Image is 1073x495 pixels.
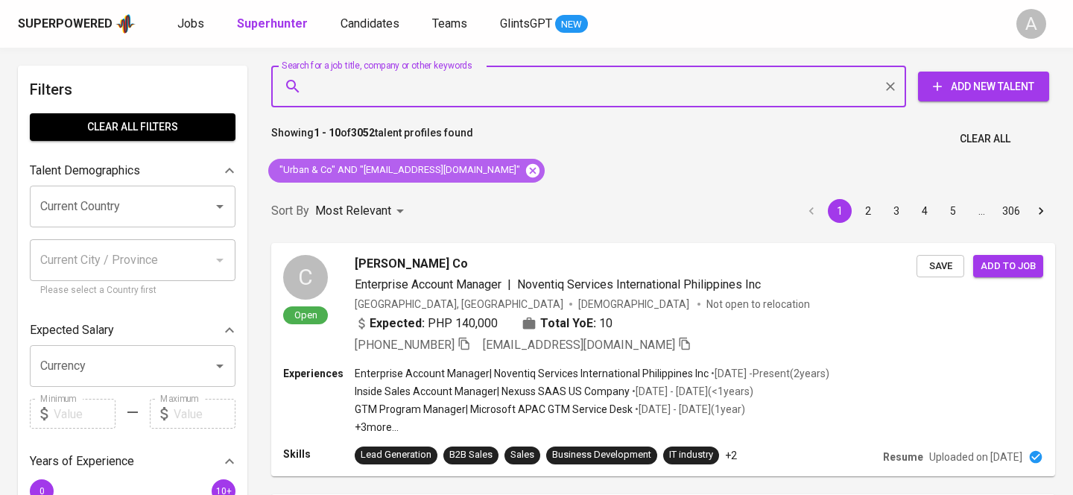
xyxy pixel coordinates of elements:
[507,276,511,294] span: |
[960,130,1010,148] span: Clear All
[954,125,1016,153] button: Clear All
[500,16,552,31] span: GlintsGPT
[268,163,529,177] span: "Urban & Co" AND "[EMAIL_ADDRESS][DOMAIN_NAME]"
[177,16,204,31] span: Jobs
[941,199,965,223] button: Go to page 5
[54,399,115,429] input: Value
[341,16,399,31] span: Candidates
[449,448,493,462] div: B2B Sales
[355,338,455,352] span: [PHONE_NUMBER]
[268,159,545,183] div: "Urban & Co" AND "[EMAIL_ADDRESS][DOMAIN_NAME]"
[30,321,114,339] p: Expected Salary
[913,199,937,223] button: Go to page 4
[880,76,901,97] button: Clear
[30,453,134,470] p: Years of Experience
[355,402,633,417] p: GTM Program Manager | Microsoft APAC GTM Service Desk
[483,338,675,352] span: [EMAIL_ADDRESS][DOMAIN_NAME]
[361,448,431,462] div: Lead Generation
[630,384,753,399] p: • [DATE] - [DATE] ( <1 years )
[969,204,993,218] div: …
[1029,199,1053,223] button: Go to next page
[355,315,498,332] div: PHP 140,000
[706,297,810,312] p: Not open to relocation
[288,309,323,321] span: Open
[271,202,309,220] p: Sort By
[283,255,328,300] div: C
[42,118,224,136] span: Clear All filters
[998,199,1025,223] button: Go to page 306
[315,202,391,220] p: Most Relevant
[341,15,402,34] a: Candidates
[209,356,230,376] button: Open
[40,283,225,298] p: Please select a Country first
[599,315,613,332] span: 10
[828,199,852,223] button: page 1
[355,384,630,399] p: Inside Sales Account Manager | Nexuss SAAS US Company
[355,277,501,291] span: Enterprise Account Manager
[283,366,355,381] p: Experiences
[725,448,737,463] p: +2
[30,162,140,180] p: Talent Demographics
[355,366,709,381] p: Enterprise Account Manager | Noventiq Services International Philippines Inc
[510,448,534,462] div: Sales
[355,255,468,273] span: [PERSON_NAME] Co
[924,258,957,275] span: Save
[918,72,1049,101] button: Add New Talent
[1016,9,1046,39] div: A
[237,16,308,31] b: Superhunter
[30,156,235,186] div: Talent Demographics
[552,448,651,462] div: Business Development
[669,448,713,462] div: IT industry
[314,127,341,139] b: 1 - 10
[209,196,230,217] button: Open
[30,315,235,345] div: Expected Salary
[18,16,113,33] div: Superpowered
[981,258,1036,275] span: Add to job
[856,199,880,223] button: Go to page 2
[633,402,745,417] p: • [DATE] - [DATE] ( 1 year )
[271,243,1055,476] a: COpen[PERSON_NAME] CoEnterprise Account Manager|Noventiq Services International Philippines Inc[G...
[432,16,467,31] span: Teams
[370,315,425,332] b: Expected:
[930,78,1037,96] span: Add New Talent
[30,113,235,141] button: Clear All filters
[283,447,355,461] p: Skills
[500,15,588,34] a: GlintsGPT NEW
[355,297,563,312] div: [GEOGRAPHIC_DATA], [GEOGRAPHIC_DATA]
[351,127,375,139] b: 3052
[271,125,473,153] p: Showing of talent profiles found
[237,15,311,34] a: Superhunter
[884,199,908,223] button: Go to page 3
[174,399,235,429] input: Value
[177,15,207,34] a: Jobs
[929,450,1022,464] p: Uploaded on [DATE]
[540,315,596,332] b: Total YoE:
[355,420,829,435] p: +3 more ...
[30,447,235,476] div: Years of Experience
[917,255,964,278] button: Save
[315,198,409,225] div: Most Relevant
[432,15,470,34] a: Teams
[555,17,588,32] span: NEW
[973,255,1043,278] button: Add to job
[30,78,235,101] h6: Filters
[18,13,136,35] a: Superpoweredapp logo
[797,199,1055,223] nav: pagination navigation
[115,13,136,35] img: app logo
[517,277,761,291] span: Noventiq Services International Philippines Inc
[578,297,691,312] span: [DEMOGRAPHIC_DATA]
[709,366,829,381] p: • [DATE] - Present ( 2 years )
[883,450,923,464] p: Resume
